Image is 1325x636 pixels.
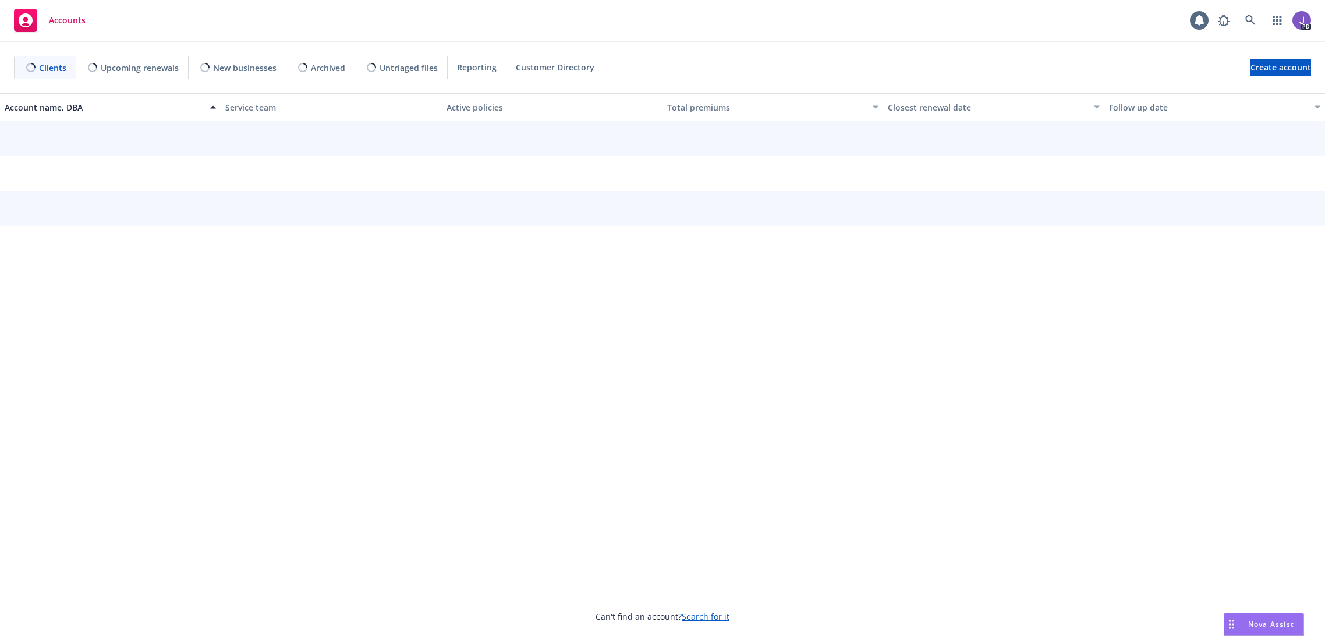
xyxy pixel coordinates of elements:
span: Archived [311,62,345,74]
a: Create account [1250,59,1311,76]
button: Nova Assist [1224,613,1304,636]
button: Total premiums [662,93,883,121]
button: Closest renewal date [883,93,1104,121]
a: Search for it [682,611,729,622]
span: Upcoming renewals [101,62,179,74]
span: Customer Directory [516,61,594,73]
button: Service team [221,93,441,121]
div: Service team [225,101,437,114]
div: Drag to move [1224,613,1239,635]
button: Follow up date [1104,93,1325,121]
a: Accounts [9,4,90,37]
img: photo [1292,11,1311,30]
span: New businesses [213,62,277,74]
span: Create account [1250,56,1311,79]
span: Nova Assist [1248,619,1294,629]
button: Active policies [442,93,662,121]
span: Untriaged files [380,62,438,74]
a: Report a Bug [1212,9,1235,32]
span: Can't find an account? [596,610,729,623]
div: Active policies [447,101,658,114]
div: Account name, DBA [5,101,203,114]
span: Clients [39,62,66,74]
div: Total premiums [667,101,866,114]
a: Search [1239,9,1262,32]
div: Closest renewal date [888,101,1086,114]
a: Switch app [1266,9,1289,32]
span: Accounts [49,16,86,25]
span: Reporting [457,61,497,73]
div: Follow up date [1109,101,1308,114]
